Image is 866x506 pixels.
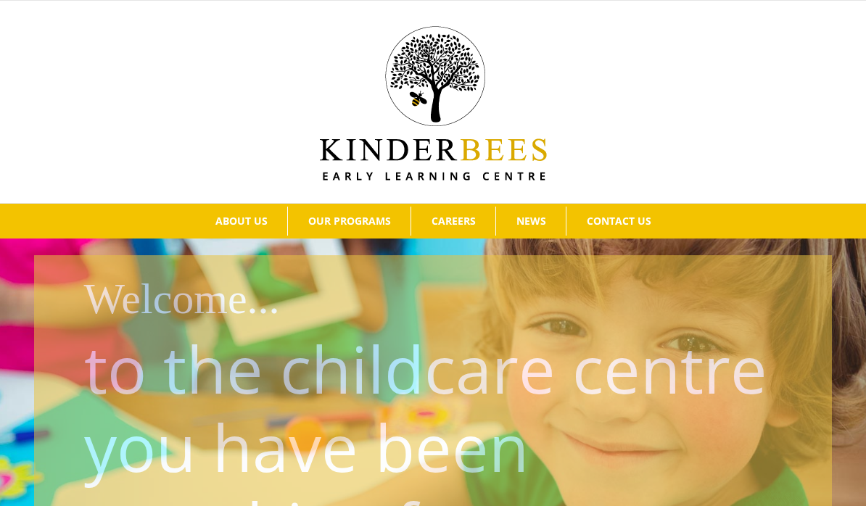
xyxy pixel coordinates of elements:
[288,207,411,236] a: OUR PROGRAMS
[308,216,391,226] span: OUR PROGRAMS
[496,207,566,236] a: NEWS
[516,216,546,226] span: NEWS
[195,207,287,236] a: ABOUT US
[215,216,268,226] span: ABOUT US
[411,207,495,236] a: CAREERS
[432,216,476,226] span: CAREERS
[587,216,651,226] span: CONTACT US
[320,26,547,181] img: Kinder Bees Logo
[84,268,822,329] h1: Welcome...
[22,204,844,239] nav: Main Menu
[566,207,671,236] a: CONTACT US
